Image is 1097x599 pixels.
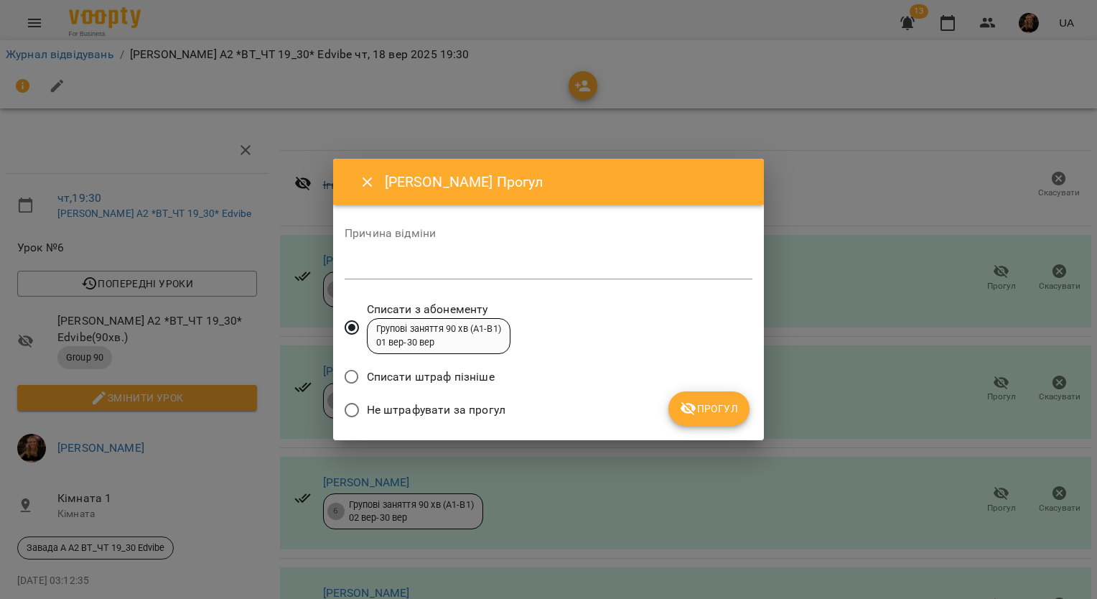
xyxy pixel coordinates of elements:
span: Прогул [680,400,738,417]
button: Close [350,165,385,200]
span: Списати з абонементу [367,301,510,318]
span: Не штрафувати за прогул [367,401,505,419]
h6: [PERSON_NAME] Прогул [385,171,747,193]
label: Причина відміни [345,228,752,239]
button: Прогул [668,391,750,426]
span: Списати штраф пізніше [367,368,495,386]
div: Групові заняття 90 хв (А1-В1) 01 вер - 30 вер [376,322,501,349]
